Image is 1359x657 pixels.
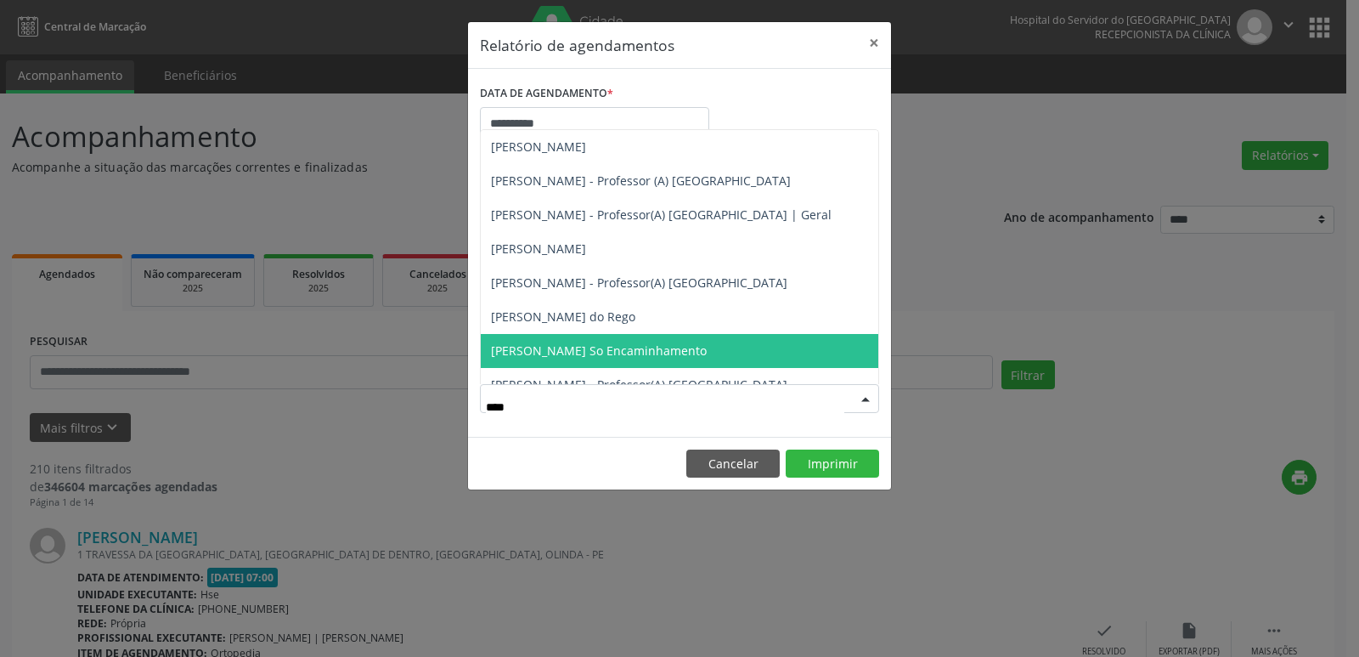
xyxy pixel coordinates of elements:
span: [PERSON_NAME] [491,241,586,257]
h5: Relatório de agendamentos [480,34,674,56]
span: [PERSON_NAME] - Professor(A) [GEOGRAPHIC_DATA] [491,377,787,393]
label: DATA DE AGENDAMENTO [480,81,613,107]
span: [PERSON_NAME] - Professor(A) [GEOGRAPHIC_DATA] [491,275,787,291]
span: [PERSON_NAME] - Professor(A) [GEOGRAPHIC_DATA] | Geral [491,207,832,223]
span: [PERSON_NAME] do Rego [491,309,635,325]
button: Close [857,22,891,64]
span: [PERSON_NAME] - Professor (A) [GEOGRAPHIC_DATA] [491,173,791,189]
button: Imprimir [786,450,879,479]
span: [PERSON_NAME] So Encaminhamento [491,343,707,359]
button: Cancelar [686,450,780,479]
span: [PERSON_NAME] [491,139,586,155]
